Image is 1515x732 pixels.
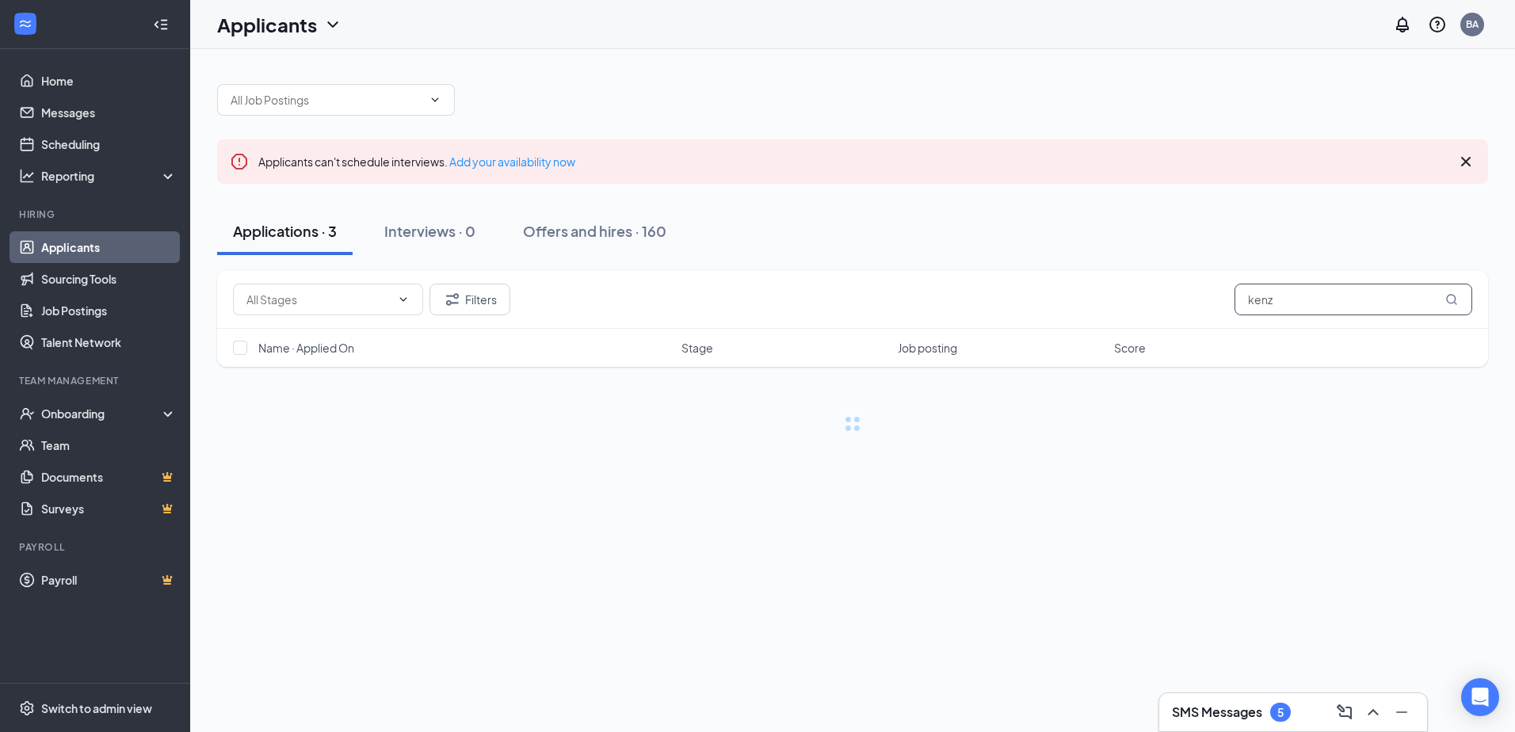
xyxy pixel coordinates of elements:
svg: ChevronDown [429,93,441,106]
a: DocumentsCrown [41,461,177,493]
a: Messages [41,97,177,128]
div: Open Intercom Messenger [1461,678,1499,716]
button: ComposeMessage [1332,700,1357,725]
h1: Applicants [217,11,317,38]
svg: ChevronUp [1364,703,1383,722]
input: All Stages [246,291,391,308]
svg: WorkstreamLogo [17,16,33,32]
a: SurveysCrown [41,493,177,524]
input: All Job Postings [231,91,422,109]
span: Stage [681,340,713,356]
svg: UserCheck [19,406,35,421]
button: ChevronUp [1360,700,1386,725]
svg: Settings [19,700,35,716]
span: Score [1114,340,1146,356]
a: Talent Network [41,326,177,358]
svg: Minimize [1392,703,1411,722]
svg: ChevronDown [397,293,410,306]
svg: Cross [1456,152,1475,171]
a: Sourcing Tools [41,263,177,295]
a: Scheduling [41,128,177,160]
svg: MagnifyingGlass [1445,293,1458,306]
svg: Notifications [1393,15,1412,34]
div: 5 [1277,706,1284,719]
div: Reporting [41,168,177,184]
div: Switch to admin view [41,700,152,716]
button: Filter Filters [429,284,510,315]
input: Search in applications [1235,284,1472,315]
div: Interviews · 0 [384,221,475,241]
span: Applicants can't schedule interviews. [258,154,575,169]
span: Job posting [898,340,957,356]
div: Team Management [19,374,174,387]
svg: Filter [443,290,462,309]
svg: ChevronDown [323,15,342,34]
div: Hiring [19,208,174,221]
div: Payroll [19,540,174,554]
svg: ComposeMessage [1335,703,1354,722]
svg: Analysis [19,168,35,184]
a: Add your availability now [449,154,575,169]
span: Name · Applied On [258,340,354,356]
a: Home [41,65,177,97]
svg: Error [230,152,249,171]
div: Offers and hires · 160 [523,221,666,241]
a: Applicants [41,231,177,263]
a: PayrollCrown [41,564,177,596]
div: Applications · 3 [233,221,337,241]
button: Minimize [1389,700,1414,725]
svg: QuestionInfo [1428,15,1447,34]
div: Onboarding [41,406,163,421]
div: BA [1466,17,1479,31]
svg: Collapse [153,17,169,32]
a: Job Postings [41,295,177,326]
h3: SMS Messages [1172,703,1262,721]
a: Team [41,429,177,461]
